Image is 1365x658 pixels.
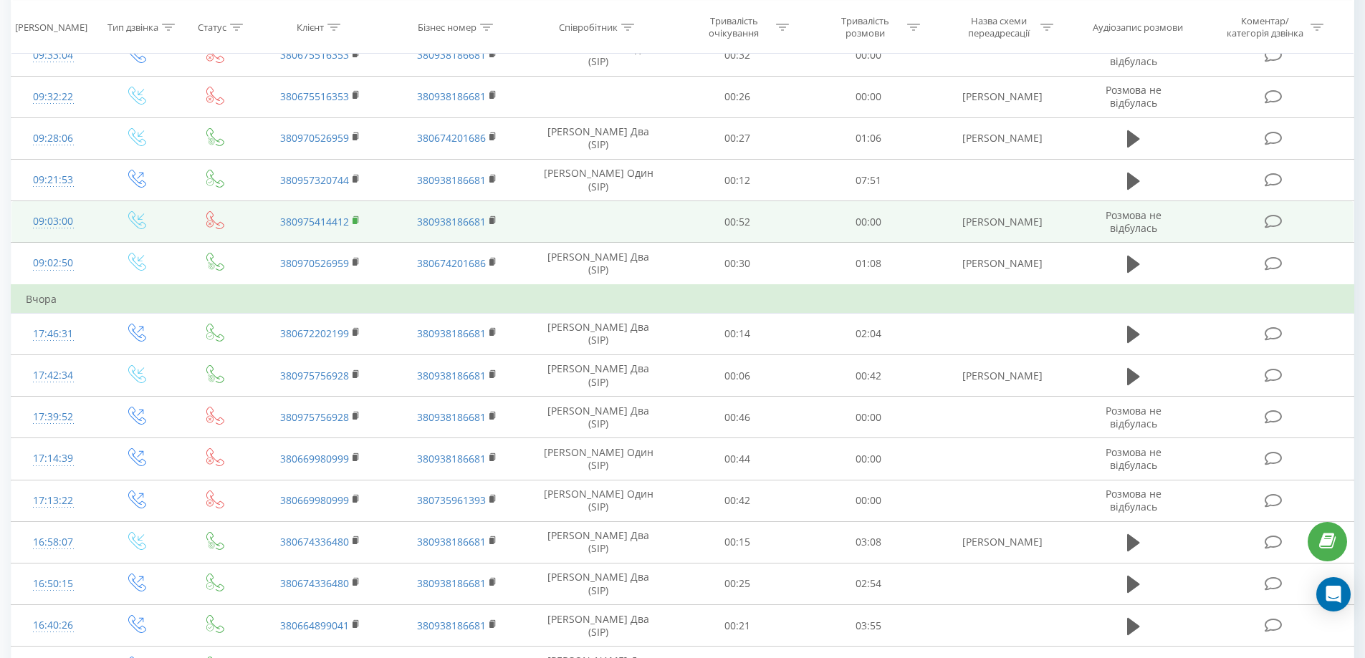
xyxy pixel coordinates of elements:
div: 09:33:04 [26,42,81,69]
div: 09:02:50 [26,249,81,277]
div: 09:32:22 [26,83,81,111]
a: 380938186681 [417,369,486,382]
div: 16:40:26 [26,611,81,639]
td: [PERSON_NAME] Два (SIP) [525,563,672,604]
a: 380669980999 [280,452,349,465]
td: [PERSON_NAME] Два (SIP) [525,397,672,438]
a: 380938186681 [417,576,486,590]
td: 00:46 [672,397,803,438]
div: 09:21:53 [26,166,81,194]
a: 380675516353 [280,89,349,103]
div: 17:39:52 [26,403,81,431]
div: Тривалість розмови [827,15,904,39]
td: 00:30 [672,243,803,285]
div: Тривалість очікування [696,15,772,39]
a: 380938186681 [417,619,486,632]
a: 380674336480 [280,576,349,590]
a: 380938186681 [417,535,486,548]
td: 00:00 [803,397,934,438]
div: 09:28:06 [26,125,81,153]
td: [PERSON_NAME] [934,201,1070,243]
div: Клієнт [297,21,324,33]
a: 380975414412 [280,215,349,228]
td: [PERSON_NAME] Два (SIP) [525,605,672,647]
td: 00:42 [672,480,803,521]
div: Назва схеми переадресації [960,15,1037,39]
div: Бізнес номер [418,21,476,33]
td: 01:08 [803,243,934,285]
div: Тип дзвінка [107,21,158,33]
a: 380674201686 [417,131,486,145]
a: 380975756928 [280,410,349,424]
a: 380975756928 [280,369,349,382]
td: [PERSON_NAME] Один (SIP) [525,34,672,76]
td: 00:52 [672,201,803,243]
td: 00:15 [672,521,803,563]
td: 00:25 [672,563,803,604]
a: 380970526959 [280,256,349,270]
td: 00:32 [672,34,803,76]
a: 380970526959 [280,131,349,145]
a: 380674201686 [417,256,486,270]
td: [PERSON_NAME] [934,521,1070,563]
td: 00:00 [803,76,934,117]
td: [PERSON_NAME] [934,355,1070,397]
td: [PERSON_NAME] Два (SIP) [525,521,672,563]
div: 09:03:00 [26,208,81,236]
td: [PERSON_NAME] Один (SIP) [525,160,672,201]
td: [PERSON_NAME] Два (SIP) [525,117,672,159]
td: 00:44 [672,438,803,480]
div: 17:13:22 [26,487,81,515]
span: Розмова не відбулась [1106,445,1162,472]
div: Open Intercom Messenger [1316,577,1351,611]
a: 380735961393 [417,493,486,507]
a: 380669980999 [280,493,349,507]
td: 03:08 [803,521,934,563]
div: Аудіозапис розмови [1093,21,1183,33]
td: Вчора [11,285,1354,314]
a: 380938186681 [417,326,486,340]
td: 00:26 [672,76,803,117]
a: 380674336480 [280,535,349,548]
a: 380957320744 [280,173,349,187]
div: 16:58:07 [26,528,81,556]
td: 00:00 [803,480,934,521]
td: 00:27 [672,117,803,159]
td: 03:55 [803,605,934,647]
td: [PERSON_NAME] [934,243,1070,285]
td: [PERSON_NAME] Два (SIP) [525,243,672,285]
div: Співробітник [559,21,618,33]
div: 17:46:31 [26,320,81,348]
span: Розмова не відбулась [1106,404,1162,430]
td: 00:12 [672,160,803,201]
div: Коментар/категорія дзвінка [1223,15,1307,39]
td: 01:06 [803,117,934,159]
a: 380664899041 [280,619,349,632]
td: [PERSON_NAME] [934,76,1070,117]
td: 00:06 [672,355,803,397]
div: Статус [198,21,226,33]
span: Розмова не відбулась [1106,83,1162,110]
td: 00:21 [672,605,803,647]
td: 00:14 [672,313,803,354]
a: 380938186681 [417,410,486,424]
td: 00:42 [803,355,934,397]
a: 380938186681 [417,48,486,62]
a: 380938186681 [417,452,486,465]
td: 07:51 [803,160,934,201]
div: 17:42:34 [26,362,81,390]
span: Розмова не відбулась [1106,208,1162,235]
td: [PERSON_NAME] Один (SIP) [525,438,672,480]
a: 380938186681 [417,173,486,187]
a: 380938186681 [417,89,486,103]
td: 02:54 [803,563,934,604]
td: 00:00 [803,34,934,76]
td: [PERSON_NAME] [934,117,1070,159]
td: [PERSON_NAME] Два (SIP) [525,355,672,397]
div: 16:50:15 [26,570,81,598]
td: [PERSON_NAME] Два (SIP) [525,313,672,354]
td: 00:00 [803,438,934,480]
a: 380675516353 [280,48,349,62]
a: 380938186681 [417,215,486,228]
td: 00:00 [803,201,934,243]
